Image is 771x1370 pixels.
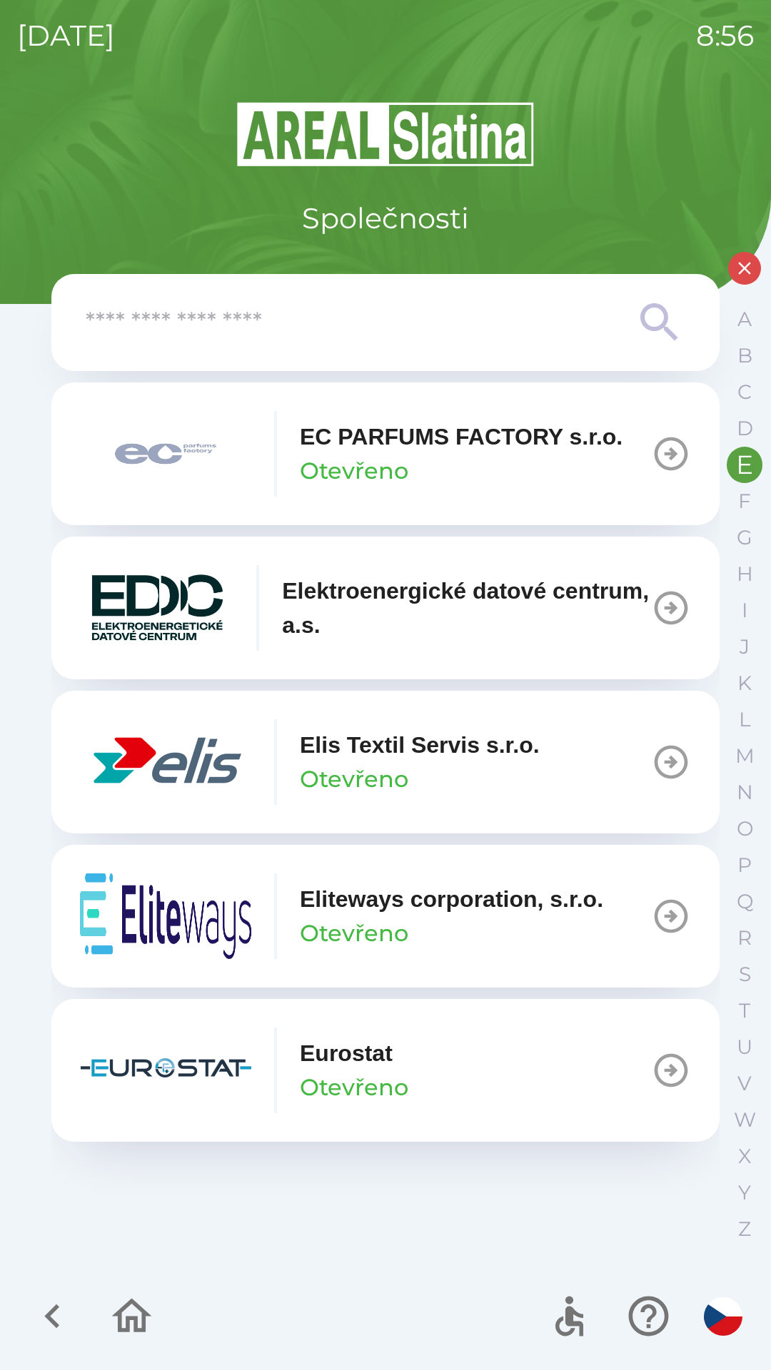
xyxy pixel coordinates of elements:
[737,343,752,368] p: B
[727,883,762,920] button: Q
[727,1029,762,1065] button: U
[739,998,750,1023] p: T
[300,420,623,454] p: EC PARFUMS FACTORY s.r.o.
[727,519,762,556] button: G
[80,873,251,959] img: fb646cb0-fe6b-40c1-9c4b-3980639a5307.png
[727,556,762,592] button: H
[727,629,762,665] button: J
[727,738,762,774] button: M
[739,707,750,732] p: L
[737,780,753,805] p: N
[300,1070,408,1105] p: Otevřeno
[739,962,751,987] p: S
[727,811,762,847] button: O
[727,374,762,410] button: C
[737,853,752,878] p: P
[737,380,752,405] p: C
[727,701,762,738] button: L
[727,338,762,374] button: B
[737,671,752,696] p: K
[737,889,753,914] p: Q
[737,925,752,950] p: R
[737,307,752,332] p: A
[727,665,762,701] button: K
[734,1107,756,1132] p: W
[737,416,753,441] p: D
[80,565,233,651] img: a15ec88a-ca8a-4a5a-ae8c-887e8aa56ea2.png
[727,956,762,993] button: S
[738,1144,751,1169] p: X
[738,1217,751,1242] p: Z
[727,1065,762,1102] button: V
[300,454,408,488] p: Otevřeno
[302,197,469,240] p: Společnosti
[17,14,115,57] p: [DATE]
[727,1174,762,1211] button: Y
[704,1297,742,1336] img: cs flag
[737,1071,752,1096] p: V
[727,1211,762,1247] button: Z
[727,1102,762,1138] button: W
[300,1036,393,1070] p: Eurostat
[51,382,720,525] button: EC PARFUMS FACTORY s.r.o.Otevřeno
[740,634,750,659] p: J
[727,774,762,811] button: N
[737,1035,752,1060] p: U
[727,993,762,1029] button: T
[51,845,720,988] button: Eliteways corporation, s.r.o.Otevřeno
[727,483,762,519] button: F
[51,537,720,679] button: Elektroenergické datové centrum, a.s.
[737,525,752,550] p: G
[742,598,747,623] p: I
[738,489,751,514] p: F
[738,1180,751,1205] p: Y
[80,719,251,805] img: d6e089ba-b3bf-4d0d-8b19-bc9c6ff21faa.png
[737,562,753,587] p: H
[727,447,762,483] button: E
[737,816,753,841] p: O
[282,574,651,642] p: Elektroenergické datové centrum, a.s.
[51,999,720,1142] button: EurostatOtevřeno
[80,1027,251,1113] img: 45bc38d1-bb57-4fa3-88e0-fab4987d9a19.png
[727,1138,762,1174] button: X
[727,847,762,883] button: P
[300,882,603,916] p: Eliteways corporation, s.r.o.
[51,691,720,833] button: Elis Textil Servis s.r.o.Otevřeno
[736,452,753,477] p: E
[51,100,720,168] img: Logo
[300,728,540,762] p: Elis Textil Servis s.r.o.
[300,762,408,796] p: Otevřeno
[727,410,762,447] button: D
[696,14,754,57] p: 8:56
[727,592,762,629] button: I
[300,916,408,950] p: Otevřeno
[80,411,251,497] img: ff4fec9d-14e6-44f6-aa57-3d500f1b32e5.png
[727,301,762,338] button: A
[727,920,762,956] button: R
[735,744,755,768] p: M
